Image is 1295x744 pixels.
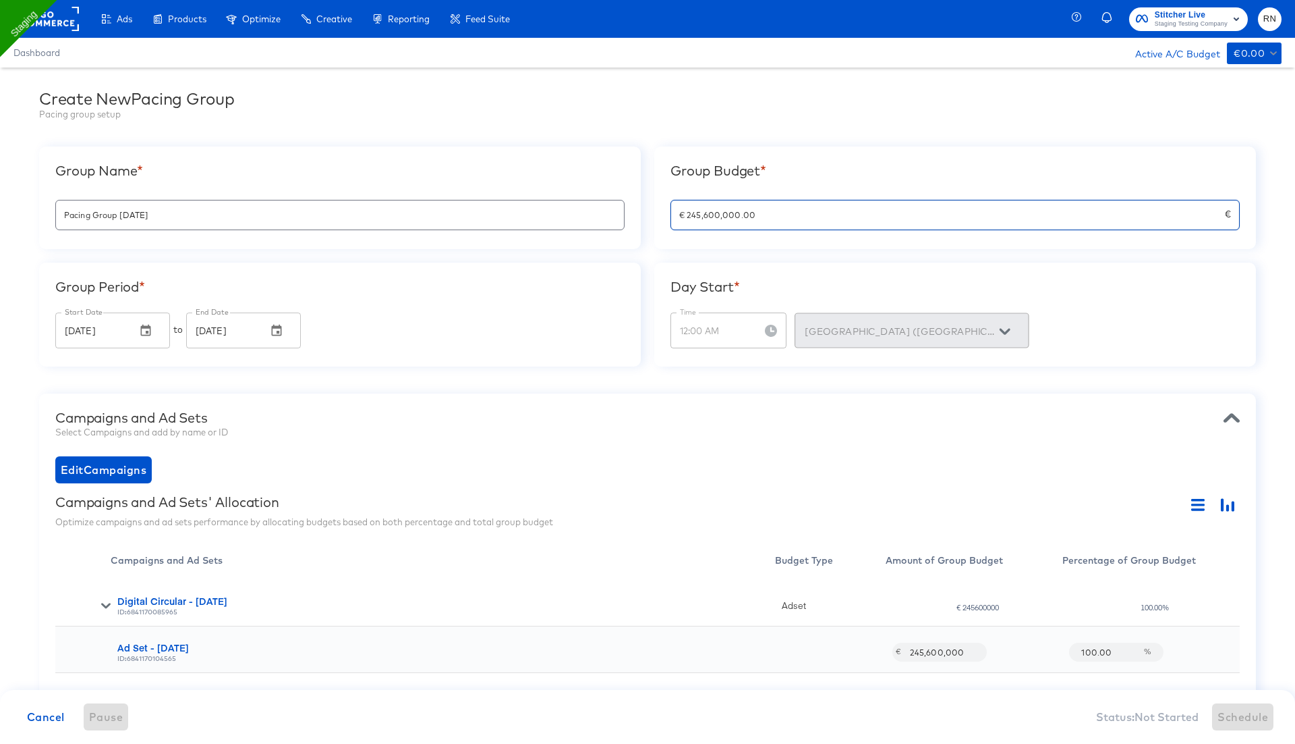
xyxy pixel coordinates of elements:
div: Amount of Group Budget [886,546,1063,580]
div: ID: 6841170085965 [117,608,775,617]
button: RN [1258,7,1282,31]
div: Budget Type [775,546,886,580]
div: Digital Circular - [DATE] [117,594,775,608]
div: Pacing group setup [39,108,1256,121]
div: €0.00 [1234,45,1265,62]
div: € [670,200,1240,230]
div: Adset [775,580,886,627]
div: Group Period [55,279,625,295]
div: Select Campaigns and add by name or ID [55,426,1240,439]
button: Cancel [22,703,70,730]
div: ID: 6841170104565 [117,654,775,664]
div: 100.00% [1140,603,1170,612]
div: Campaigns and Ad Sets' Allocation [55,494,279,516]
span: Cancel [27,708,65,726]
span: Optimize [242,14,281,24]
div: Toggle SortBy [111,546,775,580]
span: Staging Testing Company [1155,19,1228,30]
span: Ads [117,14,132,24]
div: € 245600000 [956,603,1000,612]
div: Group Name [55,163,625,179]
div: Optimize campaigns and ad sets performance by allocating budgets based on both percentage and tot... [55,516,1240,529]
button: EditCampaigns [55,456,152,483]
div: Percentage of Group Budget [1062,546,1240,580]
div: Campaigns and Ad Sets [55,410,1240,426]
div: to [173,313,183,346]
input: Enter Group Budget [671,195,1225,224]
button: Stitcher LiveStaging Testing Company [1129,7,1248,31]
div: Active A/C Budget [1121,43,1220,63]
span: Stitcher Live [1155,8,1228,22]
div: Day Start [670,279,1240,295]
span: Reporting [388,14,430,24]
span: Edit Campaigns [61,460,146,479]
div: % [1072,634,1151,670]
div: € [896,634,975,670]
button: €0.00 [1227,43,1282,64]
div: Group Budget [670,163,1240,179]
span: Creative [316,14,352,24]
span: RN [1263,11,1276,27]
div: Ad Set - [DATE] [117,641,775,654]
a: Dashboard [13,47,60,58]
div: Toggle SortBy [775,546,886,580]
div: Create New Pacing Group [39,89,1256,108]
div: Status: Not Started [1096,710,1199,724]
div: Campaigns and Ad Sets [111,546,775,580]
span: Toggle Row Expanded [101,601,111,610]
span: Feed Suite [465,14,510,24]
span: Products [168,14,206,24]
